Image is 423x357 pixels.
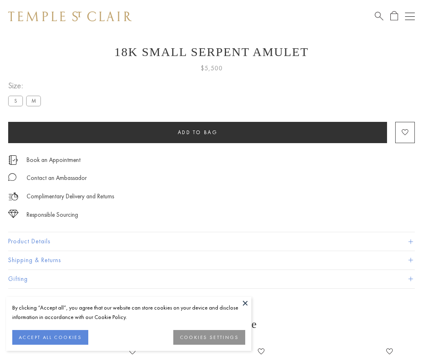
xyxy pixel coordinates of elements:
[375,11,383,21] a: Search
[8,173,16,181] img: MessageIcon-01_2.svg
[12,330,88,345] button: ACCEPT ALL COOKIES
[8,191,18,202] img: icon_delivery.svg
[8,79,44,92] span: Size:
[8,45,415,59] h1: 18K Small Serpent Amulet
[8,11,132,21] img: Temple St. Clair
[178,129,218,136] span: Add to bag
[8,122,387,143] button: Add to bag
[173,330,245,345] button: COOKIES SETTINGS
[405,11,415,21] button: Open navigation
[8,232,415,251] button: Product Details
[8,270,415,288] button: Gifting
[390,11,398,21] a: Open Shopping Bag
[27,155,81,164] a: Book an Appointment
[12,303,245,322] div: By clicking “Accept all”, you agree that our website can store cookies on your device and disclos...
[27,173,87,183] div: Contact an Ambassador
[8,96,23,106] label: S
[8,251,415,269] button: Shipping & Returns
[8,210,18,218] img: icon_sourcing.svg
[8,155,18,165] img: icon_appointment.svg
[201,63,223,74] span: $5,500
[27,191,114,202] p: Complimentary Delivery and Returns
[26,96,41,106] label: M
[27,210,78,220] div: Responsible Sourcing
